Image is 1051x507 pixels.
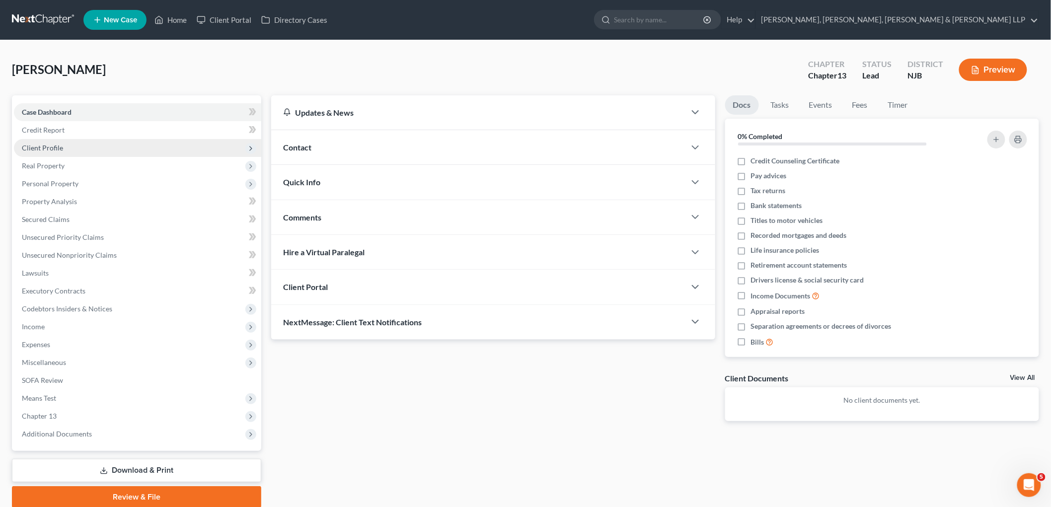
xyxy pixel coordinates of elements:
[22,304,112,313] span: Codebtors Insiders & Notices
[192,11,256,29] a: Client Portal
[751,230,847,240] span: Recorded mortgages and deeds
[1010,374,1035,381] a: View All
[283,317,422,327] span: NextMessage: Client Text Notifications
[751,171,787,181] span: Pay advices
[14,193,261,211] a: Property Analysis
[22,161,65,170] span: Real Property
[751,291,811,301] span: Income Documents
[801,95,840,115] a: Events
[22,412,57,420] span: Chapter 13
[751,337,764,347] span: Bills
[22,144,63,152] span: Client Profile
[751,186,786,196] span: Tax returns
[725,95,759,115] a: Docs
[14,371,261,389] a: SOFA Review
[959,59,1027,81] button: Preview
[862,70,892,81] div: Lead
[22,251,117,259] span: Unsecured Nonpriority Claims
[283,107,674,118] div: Updates & News
[751,306,805,316] span: Appraisal reports
[22,233,104,241] span: Unsecured Priority Claims
[22,287,85,295] span: Executory Contracts
[725,373,789,383] div: Client Documents
[14,211,261,228] a: Secured Claims
[14,228,261,246] a: Unsecured Priority Claims
[283,213,321,222] span: Comments
[14,103,261,121] a: Case Dashboard
[751,156,840,166] span: Credit Counseling Certificate
[751,245,820,255] span: Life insurance policies
[22,376,63,384] span: SOFA Review
[844,95,876,115] a: Fees
[880,95,916,115] a: Timer
[22,126,65,134] span: Credit Report
[907,70,943,81] div: NJB
[751,201,802,211] span: Bank statements
[12,459,261,482] a: Download & Print
[614,10,705,29] input: Search by name...
[22,430,92,438] span: Additional Documents
[756,11,1039,29] a: [PERSON_NAME], [PERSON_NAME], [PERSON_NAME] & [PERSON_NAME] LLP
[283,177,320,187] span: Quick Info
[733,395,1032,405] p: No client documents yet.
[14,264,261,282] a: Lawsuits
[1017,473,1041,497] iframe: Intercom live chat
[763,95,797,115] a: Tasks
[22,215,70,223] span: Secured Claims
[22,394,56,402] span: Means Test
[150,11,192,29] a: Home
[14,282,261,300] a: Executory Contracts
[751,321,892,331] span: Separation agreements or decrees of divorces
[722,11,755,29] a: Help
[751,216,823,225] span: Titles to motor vehicles
[283,247,365,257] span: Hire a Virtual Paralegal
[283,282,328,291] span: Client Portal
[808,59,846,70] div: Chapter
[14,121,261,139] a: Credit Report
[751,260,847,270] span: Retirement account statements
[14,246,261,264] a: Unsecured Nonpriority Claims
[22,108,72,116] span: Case Dashboard
[808,70,846,81] div: Chapter
[22,269,49,277] span: Lawsuits
[22,322,45,331] span: Income
[22,340,50,349] span: Expenses
[862,59,892,70] div: Status
[738,132,783,141] strong: 0% Completed
[907,59,943,70] div: District
[22,197,77,206] span: Property Analysis
[256,11,332,29] a: Directory Cases
[751,275,864,285] span: Drivers license & social security card
[104,16,137,24] span: New Case
[22,179,78,188] span: Personal Property
[1038,473,1046,481] span: 5
[12,62,106,76] span: [PERSON_NAME]
[22,358,66,366] span: Miscellaneous
[283,143,311,152] span: Contact
[837,71,846,80] span: 13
